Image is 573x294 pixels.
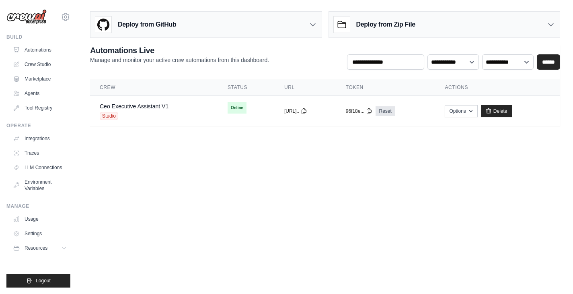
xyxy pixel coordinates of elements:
a: Integrations [10,132,70,145]
th: Actions [435,79,560,96]
span: Logout [36,277,51,284]
button: 96f18e... [346,108,373,114]
th: Crew [90,79,218,96]
a: Usage [10,213,70,226]
h2: Automations Live [90,45,269,56]
th: Token [336,79,435,96]
a: Automations [10,43,70,56]
a: Agents [10,87,70,100]
p: Manage and monitor your active crew automations from this dashboard. [90,56,269,64]
div: Build [6,34,70,40]
a: Ceo Executive Assistant V1 [100,103,168,110]
img: GitHub Logo [95,17,111,33]
h3: Deploy from GitHub [118,20,176,29]
span: Studio [100,112,118,120]
a: Delete [481,105,512,117]
button: Options [445,105,477,117]
a: Reset [376,106,394,116]
a: Settings [10,227,70,240]
a: Environment Variables [10,176,70,195]
a: Crew Studio [10,58,70,71]
span: Online [228,102,246,114]
h3: Deploy from Zip File [356,20,415,29]
a: Traces [10,147,70,159]
img: Logo [6,9,47,25]
span: Resources [25,245,47,251]
a: Marketplace [10,72,70,85]
a: LLM Connections [10,161,70,174]
div: Operate [6,122,70,129]
th: URL [275,79,336,96]
button: Resources [10,242,70,255]
button: Logout [6,274,70,288]
th: Status [218,79,275,96]
div: Manage [6,203,70,209]
a: Tool Registry [10,101,70,114]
